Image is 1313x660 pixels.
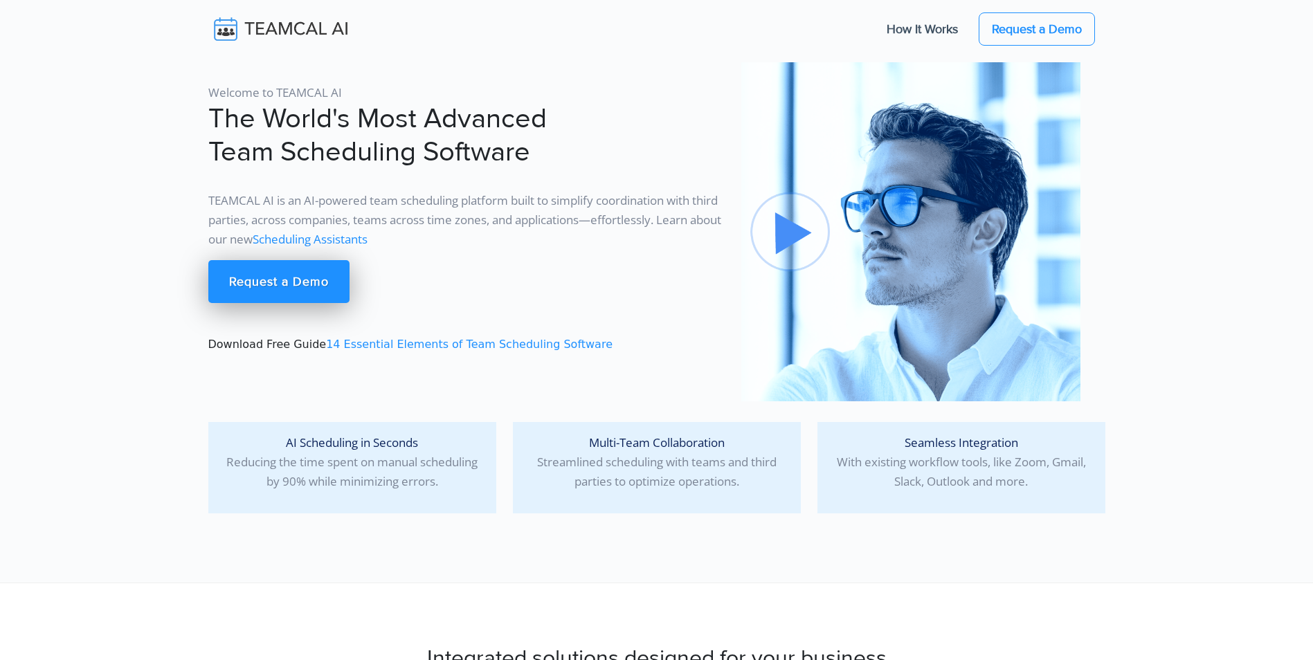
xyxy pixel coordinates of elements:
[200,62,733,401] div: Download Free Guide
[979,12,1095,46] a: Request a Demo
[589,434,725,450] span: Multi-Team Collaboration
[208,191,725,249] p: TEAMCAL AI is an AI-powered team scheduling platform built to simplify coordination with third pa...
[828,433,1094,491] p: With existing workflow tools, like Zoom, Gmail, Slack, Outlook and more.
[219,433,485,491] p: Reducing the time spent on manual scheduling by 90% while minimizing errors.
[253,231,368,247] a: Scheduling Assistants
[208,102,725,169] h1: The World's Most Advanced Team Scheduling Software
[208,83,725,102] p: Welcome to TEAMCAL AI
[326,338,613,351] a: 14 Essential Elements of Team Scheduling Software
[286,434,418,450] span: AI Scheduling in Seconds
[741,62,1080,401] img: pic
[208,260,350,303] a: Request a Demo
[873,15,972,44] a: How It Works
[905,434,1018,450] span: Seamless Integration
[524,433,790,491] p: Streamlined scheduling with teams and third parties to optimize operations.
